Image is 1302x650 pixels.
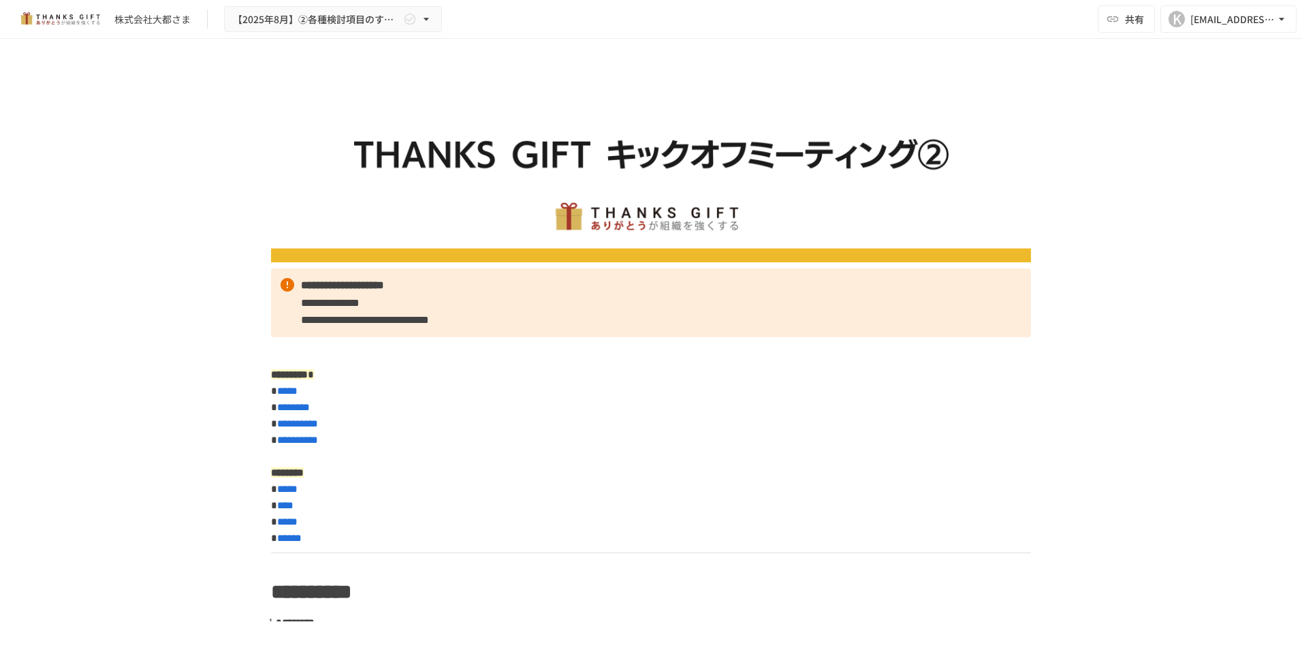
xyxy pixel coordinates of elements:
img: mMP1OxWUAhQbsRWCurg7vIHe5HqDpP7qZo7fRoNLXQh [16,8,104,30]
div: K [1169,11,1185,27]
button: K[EMAIL_ADDRESS][DOMAIN_NAME] [1160,5,1297,33]
div: 株式会社大都さま [114,12,191,27]
img: DQqB4zCuRvHwOxrHXRba0Qwl6GF0LhVVkzBhhMhROoq [271,72,1031,262]
div: [EMAIL_ADDRESS][DOMAIN_NAME] [1190,11,1275,28]
button: 【2025年8月】②各種検討項目のすり合わせ/ THANKS GIFTキックオフMTG [224,6,442,33]
button: 共有 [1098,5,1155,33]
span: 共有 [1125,12,1144,27]
span: 【2025年8月】②各種検討項目のすり合わせ/ THANKS GIFTキックオフMTG [233,11,400,28]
